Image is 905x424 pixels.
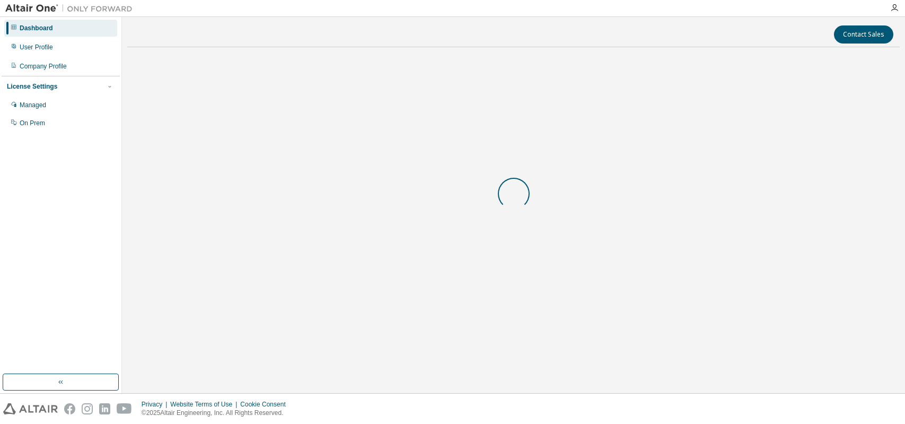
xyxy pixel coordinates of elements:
[117,403,132,414] img: youtube.svg
[82,403,93,414] img: instagram.svg
[7,82,57,91] div: License Settings
[64,403,75,414] img: facebook.svg
[20,62,67,71] div: Company Profile
[170,400,240,409] div: Website Terms of Use
[240,400,292,409] div: Cookie Consent
[20,24,53,32] div: Dashboard
[99,403,110,414] img: linkedin.svg
[20,43,53,51] div: User Profile
[142,400,170,409] div: Privacy
[20,101,46,109] div: Managed
[142,409,292,418] p: © 2025 Altair Engineering, Inc. All Rights Reserved.
[3,403,58,414] img: altair_logo.svg
[20,119,45,127] div: On Prem
[5,3,138,14] img: Altair One
[834,25,893,44] button: Contact Sales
